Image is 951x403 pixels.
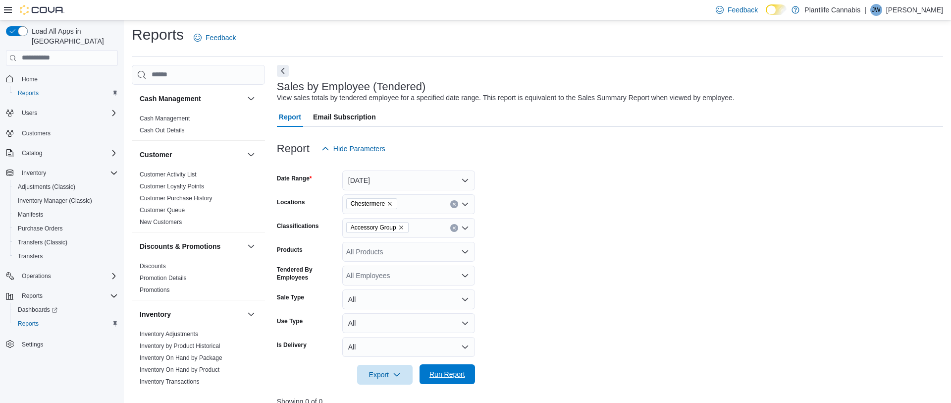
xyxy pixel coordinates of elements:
button: Run Report [420,364,475,384]
span: Discounts [140,262,166,270]
a: Cash Out Details [140,127,185,134]
span: New Customers [140,218,182,226]
span: Feedback [728,5,758,15]
a: Home [18,73,42,85]
span: Inventory Manager (Classic) [14,195,118,207]
a: Inventory On Hand by Package [140,354,222,361]
span: Cash Out Details [140,126,185,134]
button: Inventory [2,166,122,180]
div: View sales totals by tendered employee for a specified date range. This report is equivalent to t... [277,93,735,103]
a: Customers [18,127,54,139]
a: Dashboards [14,304,61,316]
span: Inventory Transactions [140,378,200,386]
span: Report [279,107,301,127]
button: Transfers [10,249,122,263]
span: Export [363,365,407,385]
button: All [342,289,475,309]
span: Promotions [140,286,170,294]
button: Open list of options [461,248,469,256]
a: Transfers [14,250,47,262]
label: Sale Type [277,293,304,301]
a: Discounts [140,263,166,270]
button: All [342,337,475,357]
button: Inventory [140,309,243,319]
label: Date Range [277,174,312,182]
span: Operations [18,270,118,282]
span: Customers [18,127,118,139]
span: Adjustments (Classic) [18,183,75,191]
label: Locations [277,198,305,206]
span: Customer Queue [140,206,185,214]
button: Operations [2,269,122,283]
div: Cash Management [132,113,265,140]
button: All [342,313,475,333]
a: Customer Queue [140,207,185,214]
a: Inventory Manager (Classic) [14,195,96,207]
button: Reports [2,289,122,303]
h1: Reports [132,25,184,45]
button: Users [18,107,41,119]
button: Inventory [18,167,50,179]
button: [DATE] [342,171,475,190]
a: Customer Activity List [140,171,197,178]
span: Reports [14,318,118,330]
label: Is Delivery [277,341,307,349]
button: Settings [2,337,122,351]
span: Settings [18,338,118,350]
a: New Customers [140,219,182,226]
span: Inventory Adjustments [140,330,198,338]
button: Clear input [450,200,458,208]
span: Adjustments (Classic) [14,181,118,193]
a: Promotion Details [140,275,187,282]
button: Open list of options [461,224,469,232]
span: Chestermere [346,198,397,209]
h3: Sales by Employee (Tendered) [277,81,426,93]
button: Reports [18,290,47,302]
a: Transfers (Classic) [14,236,71,248]
a: Promotions [140,287,170,293]
button: Discounts & Promotions [245,240,257,252]
button: Inventory [245,308,257,320]
button: Next [277,65,289,77]
label: Use Type [277,317,303,325]
span: Hide Parameters [333,144,385,154]
span: Load All Apps in [GEOGRAPHIC_DATA] [28,26,118,46]
div: Discounts & Promotions [132,260,265,300]
span: Home [22,75,38,83]
span: Feedback [206,33,236,43]
input: Dark Mode [766,4,787,15]
span: Home [18,73,118,85]
button: Operations [18,270,55,282]
span: Chestermere [351,199,385,209]
p: | [864,4,866,16]
span: Reports [22,292,43,300]
a: Inventory Adjustments [140,331,198,338]
nav: Complex example [6,68,118,377]
button: Customer [140,150,243,160]
span: Run Report [429,369,465,379]
span: Customer Loyalty Points [140,182,204,190]
label: Tendered By Employees [277,266,338,282]
a: Inventory by Product Historical [140,343,220,349]
span: Manifests [18,211,43,219]
a: Manifests [14,209,47,221]
h3: Discounts & Promotions [140,241,220,251]
button: Customer [245,149,257,161]
a: Inventory On Hand by Product [140,366,219,373]
a: Customer Loyalty Points [140,183,204,190]
button: Open list of options [461,272,469,280]
div: Customer [132,169,265,232]
span: Customer Purchase History [140,194,212,202]
button: Catalog [18,147,46,159]
a: Customer Purchase History [140,195,212,202]
button: Reports [10,86,122,100]
a: Settings [18,339,47,350]
button: Reports [10,317,122,331]
span: Users [18,107,118,119]
a: Inventory Transactions [140,378,200,385]
span: Transfers (Classic) [14,236,118,248]
span: Accessory Group [351,223,396,232]
span: Cash Management [140,115,190,122]
a: Adjustments (Classic) [14,181,79,193]
a: Purchase Orders [14,223,67,234]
